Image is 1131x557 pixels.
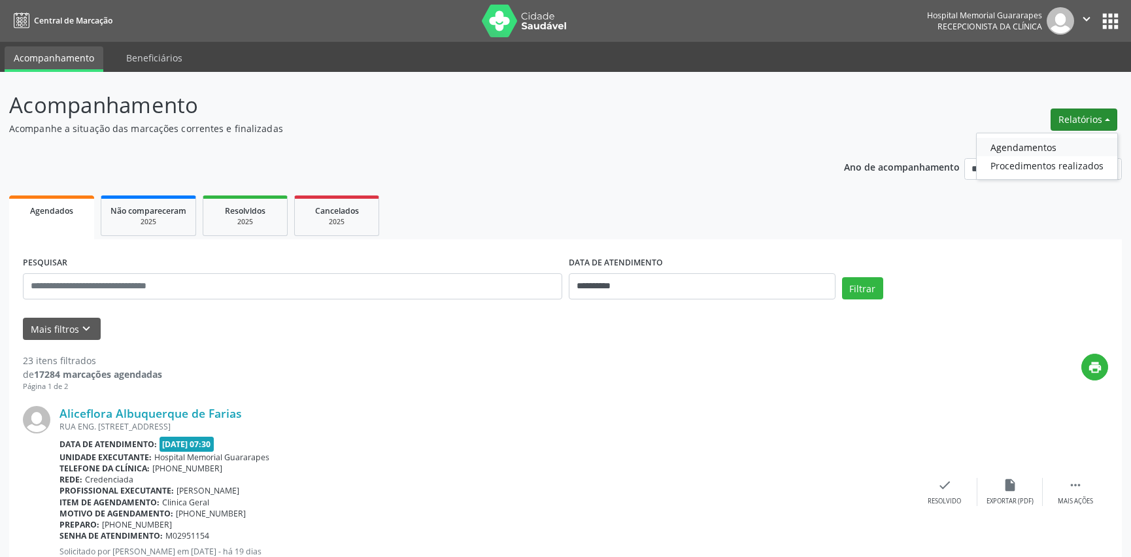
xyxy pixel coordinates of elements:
[59,463,150,474] b: Telefone da clínica:
[59,530,163,541] b: Senha de atendimento:
[1088,360,1102,375] i: print
[59,497,160,508] b: Item de agendamento:
[977,156,1117,175] a: Procedimentos realizados
[844,158,960,175] p: Ano de acompanhamento
[177,485,239,496] span: [PERSON_NAME]
[927,10,1042,21] div: Hospital Memorial Guararapes
[59,474,82,485] b: Rede:
[23,406,50,433] img: img
[842,277,883,299] button: Filtrar
[79,322,93,336] i: keyboard_arrow_down
[212,217,278,227] div: 2025
[102,519,172,530] span: [PHONE_NUMBER]
[59,452,152,463] b: Unidade executante:
[1074,7,1099,35] button: 
[165,530,209,541] span: M02951154
[937,478,952,492] i: check
[117,46,192,69] a: Beneficiários
[59,406,242,420] a: Aliceflora Albuquerque de Farias
[23,253,67,273] label: PESQUISAR
[152,463,222,474] span: [PHONE_NUMBER]
[160,437,214,452] span: [DATE] 07:30
[9,89,788,122] p: Acompanhamento
[162,497,209,508] span: Clinica Geral
[176,508,246,519] span: [PHONE_NUMBER]
[59,421,912,432] div: RUA ENG. [STREET_ADDRESS]
[154,452,269,463] span: Hospital Memorial Guararapes
[59,439,157,450] b: Data de atendimento:
[315,205,359,216] span: Cancelados
[9,122,788,135] p: Acompanhe a situação das marcações correntes e finalizadas
[1079,12,1094,26] i: 
[987,497,1034,506] div: Exportar (PDF)
[59,508,173,519] b: Motivo de agendamento:
[304,217,369,227] div: 2025
[569,253,663,273] label: DATA DE ATENDIMENTO
[1068,478,1083,492] i: 
[23,354,162,367] div: 23 itens filtrados
[59,485,174,496] b: Profissional executante:
[23,318,101,341] button: Mais filtroskeyboard_arrow_down
[1081,354,1108,380] button: print
[9,10,112,31] a: Central de Marcação
[5,46,103,72] a: Acompanhamento
[976,133,1118,180] ul: Relatórios
[1099,10,1122,33] button: apps
[34,368,162,380] strong: 17284 marcações agendadas
[937,21,1042,32] span: Recepcionista da clínica
[1058,497,1093,506] div: Mais ações
[85,474,133,485] span: Credenciada
[928,497,961,506] div: Resolvido
[1051,109,1117,131] button: Relatórios
[34,15,112,26] span: Central de Marcação
[59,519,99,530] b: Preparo:
[23,367,162,381] div: de
[110,205,186,216] span: Não compareceram
[30,205,73,216] span: Agendados
[1003,478,1017,492] i: insert_drive_file
[23,381,162,392] div: Página 1 de 2
[110,217,186,227] div: 2025
[225,205,265,216] span: Resolvidos
[977,138,1117,156] a: Agendamentos
[1047,7,1074,35] img: img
